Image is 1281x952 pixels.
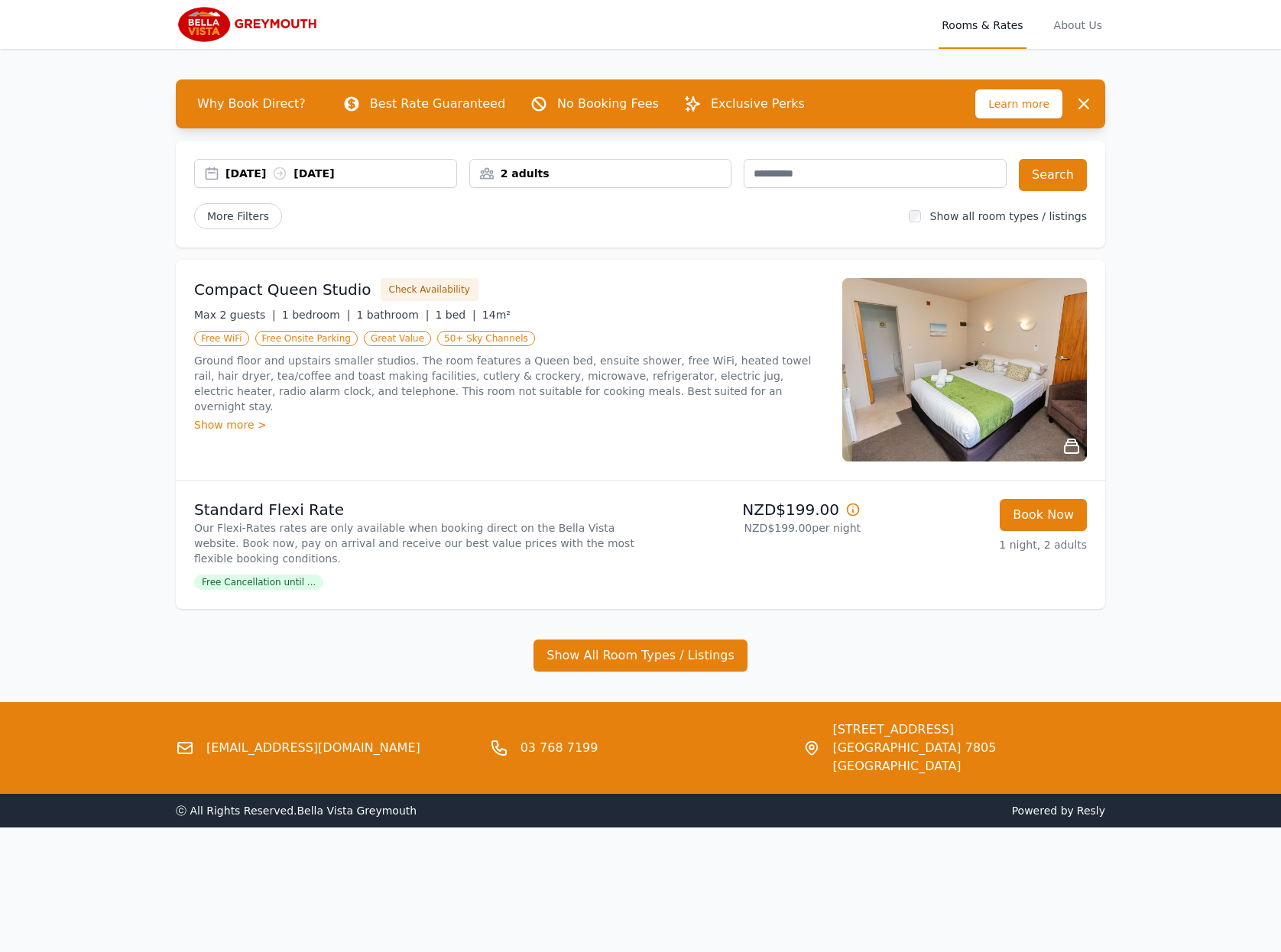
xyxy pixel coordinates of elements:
[557,95,659,113] p: No Booking Fees
[194,520,634,566] p: Our Flexi-Rates rates are only available when booking direct on the Bella Vista website. Book now...
[832,739,1105,776] span: [GEOGRAPHIC_DATA] 7805 [GEOGRAPHIC_DATA]
[873,537,1087,552] p: 1 night, 2 adults
[832,720,1105,739] span: [STREET_ADDRESS]
[176,805,417,817] span: ⓒ All Rights Reserved. Bella Vista Greymouth
[370,95,505,113] p: Best Rate Guaranteed
[521,739,598,757] a: 03 768 7199
[225,166,456,181] div: [DATE] [DATE]
[194,575,323,590] span: Free Cancellation until ...
[255,331,358,346] span: Free Onsite Parking
[647,499,861,520] p: NZD$199.00
[1019,159,1087,191] button: Search
[647,803,1105,818] span: Powered by
[194,331,249,346] span: Free WiFi
[435,309,475,321] span: 1 bed |
[533,640,748,672] button: Show All Room Types / Listings
[647,520,861,536] p: NZD$199.00 per night
[930,210,1087,222] label: Show all room types / listings
[282,309,351,321] span: 1 bedroom |
[194,417,824,432] div: Show more >
[364,331,431,346] span: Great Value
[437,331,535,346] span: 50+ Sky Channels
[194,279,371,300] h3: Compact Queen Studio
[194,353,824,414] p: Ground floor and upstairs smaller studios. The room features a Queen bed, ensuite shower, free Wi...
[194,499,634,520] p: Standard Flexi Rate
[381,278,478,301] button: Check Availability
[176,6,323,43] img: Bella Vista Greymouth
[194,203,282,229] span: More Filters
[356,309,429,321] span: 1 bathroom |
[975,89,1062,118] span: Learn more
[194,309,276,321] span: Max 2 guests |
[482,309,511,321] span: 14m²
[185,89,318,119] span: Why Book Direct?
[711,95,805,113] p: Exclusive Perks
[1077,805,1105,817] a: Resly
[206,739,420,757] a: [EMAIL_ADDRESS][DOMAIN_NAME]
[470,166,731,181] div: 2 adults
[1000,499,1087,531] button: Book Now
